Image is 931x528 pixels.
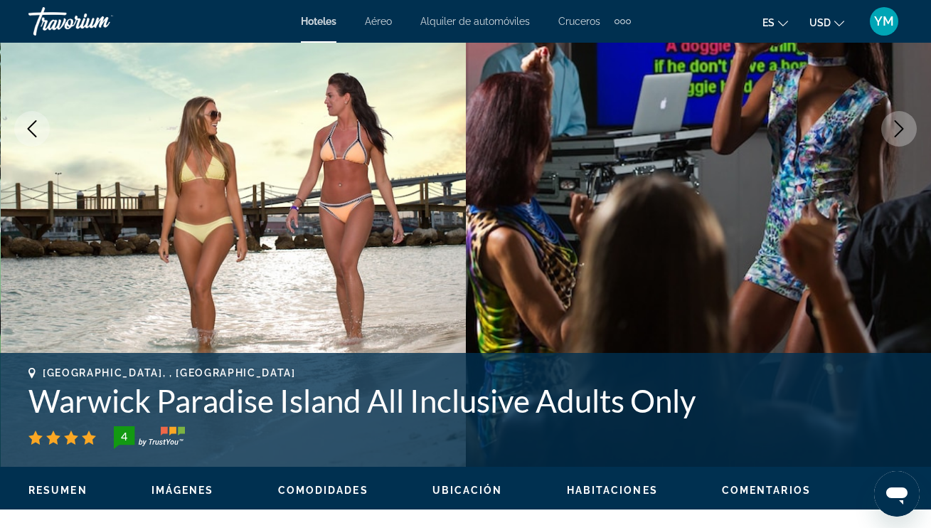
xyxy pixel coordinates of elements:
button: Extra navigation items [615,10,631,33]
button: Imágenes [151,484,214,497]
button: User Menu [866,6,903,36]
button: Ubicación [432,484,503,497]
button: Previous image [14,111,50,147]
a: Aéreo [365,16,392,27]
button: Next image [881,111,917,147]
a: Alquiler de automóviles [420,16,530,27]
img: TrustYou guest rating badge [114,426,185,449]
a: Travorium [28,3,171,40]
button: Habitaciones [567,484,658,497]
button: Change language [762,12,788,33]
span: es [762,17,775,28]
a: Hoteles [301,16,336,27]
span: USD [809,17,831,28]
button: Comodidades [278,484,368,497]
button: Resumen [28,484,87,497]
iframe: Botón para iniciar la ventana de mensajería [874,471,920,517]
span: [GEOGRAPHIC_DATA], , [GEOGRAPHIC_DATA] [43,367,296,379]
span: YM [874,14,894,28]
h1: Warwick Paradise Island All Inclusive Adults Only [28,382,903,419]
a: Cruceros [558,16,600,27]
div: 4 [110,428,138,445]
button: Change currency [809,12,844,33]
button: Comentarios [722,484,811,497]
